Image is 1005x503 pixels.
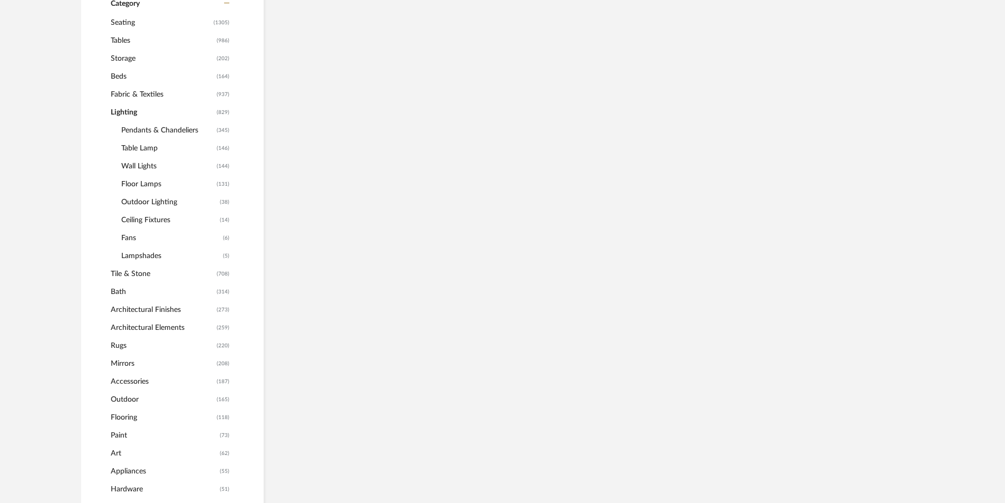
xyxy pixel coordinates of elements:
span: Paint [111,426,217,444]
span: Flooring [111,409,214,426]
span: Accessories [111,373,214,391]
span: (165) [217,391,229,408]
span: Hardware [111,480,217,498]
span: Appliances [111,462,217,480]
span: Outdoor [111,391,214,409]
span: (164) [217,68,229,85]
span: Bath [111,283,214,301]
span: Wall Lights [121,157,214,175]
span: Beds [111,68,214,86]
span: (118) [217,409,229,426]
span: (220) [217,337,229,354]
span: (208) [217,355,229,372]
span: (73) [220,427,229,444]
span: Lighting [111,103,214,121]
span: (937) [217,86,229,103]
span: Architectural Elements [111,319,214,337]
span: Storage [111,50,214,68]
span: Floor Lamps [121,175,214,193]
span: (38) [220,194,229,211]
span: (62) [220,445,229,462]
span: (259) [217,319,229,336]
span: Seating [111,14,211,32]
span: Table Lamp [121,139,214,157]
span: Rugs [111,337,214,355]
span: Art [111,444,217,462]
span: (314) [217,283,229,300]
span: (273) [217,301,229,318]
span: (1305) [214,14,229,31]
span: (14) [220,212,229,229]
span: (829) [217,104,229,121]
span: (6) [223,230,229,246]
span: Pendants & Chandeliers [121,121,214,139]
span: Tile & Stone [111,265,214,283]
span: (51) [220,481,229,498]
span: Mirrors [111,355,214,373]
span: (5) [223,248,229,264]
span: (131) [217,176,229,193]
span: Fabric & Textiles [111,86,214,103]
span: (708) [217,265,229,282]
span: (345) [217,122,229,139]
span: (146) [217,140,229,157]
span: Ceiling Fixtures [121,211,217,229]
span: Outdoor Lighting [121,193,217,211]
span: (187) [217,373,229,390]
span: Architectural Finishes [111,301,214,319]
span: Tables [111,32,214,50]
span: (55) [220,463,229,480]
span: (986) [217,32,229,49]
span: Fans [121,229,220,247]
span: (144) [217,158,229,175]
span: (202) [217,50,229,67]
span: Lampshades [121,247,220,265]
